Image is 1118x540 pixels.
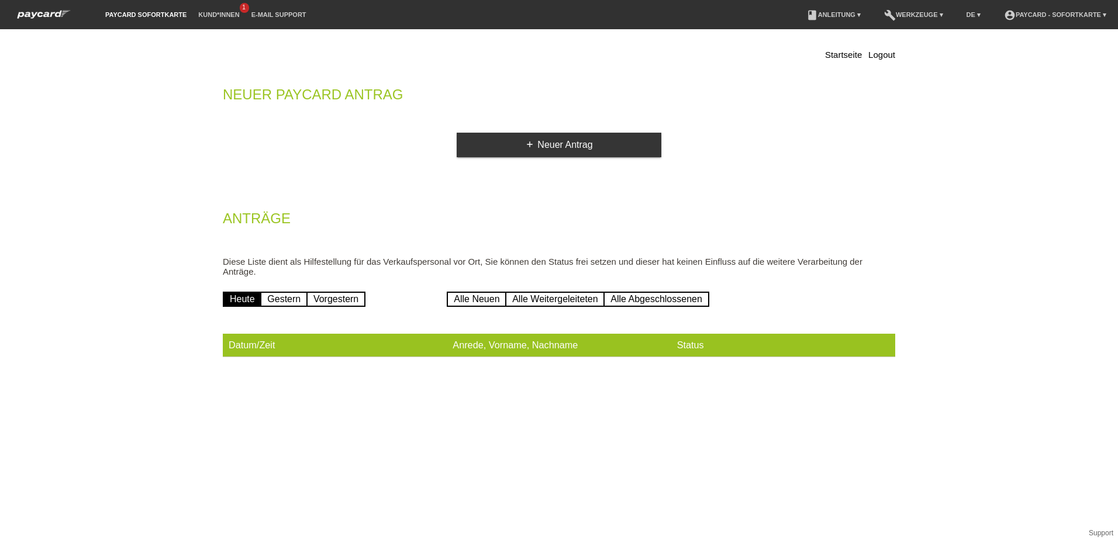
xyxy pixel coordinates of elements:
[246,11,312,18] a: E-Mail Support
[505,292,605,307] a: Alle Weitergeleiteten
[457,133,661,157] a: addNeuer Antrag
[878,11,949,18] a: buildWerkzeuge ▾
[998,11,1112,18] a: account_circlepaycard - Sofortkarte ▾
[192,11,245,18] a: Kund*innen
[800,11,867,18] a: bookAnleitung ▾
[240,3,249,13] span: 1
[223,257,895,276] p: Diese Liste dient als Hilfestellung für das Verkaufspersonal vor Ort, Sie können den Status frei ...
[223,213,895,230] h2: Anträge
[12,8,76,20] img: paycard Sofortkarte
[223,89,895,106] h2: Neuer Paycard Antrag
[806,9,818,21] i: book
[223,292,262,307] a: Heute
[306,292,365,307] a: Vorgestern
[223,334,447,357] th: Datum/Zeit
[1089,529,1113,537] a: Support
[603,292,709,307] a: Alle Abgeschlossenen
[884,9,896,21] i: build
[671,334,895,357] th: Status
[868,50,895,60] a: Logout
[12,13,76,22] a: paycard Sofortkarte
[99,11,192,18] a: paycard Sofortkarte
[961,11,986,18] a: DE ▾
[447,334,671,357] th: Anrede, Vorname, Nachname
[260,292,308,307] a: Gestern
[825,50,862,60] a: Startseite
[1004,9,1016,21] i: account_circle
[447,292,506,307] a: Alle Neuen
[525,140,534,149] i: add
